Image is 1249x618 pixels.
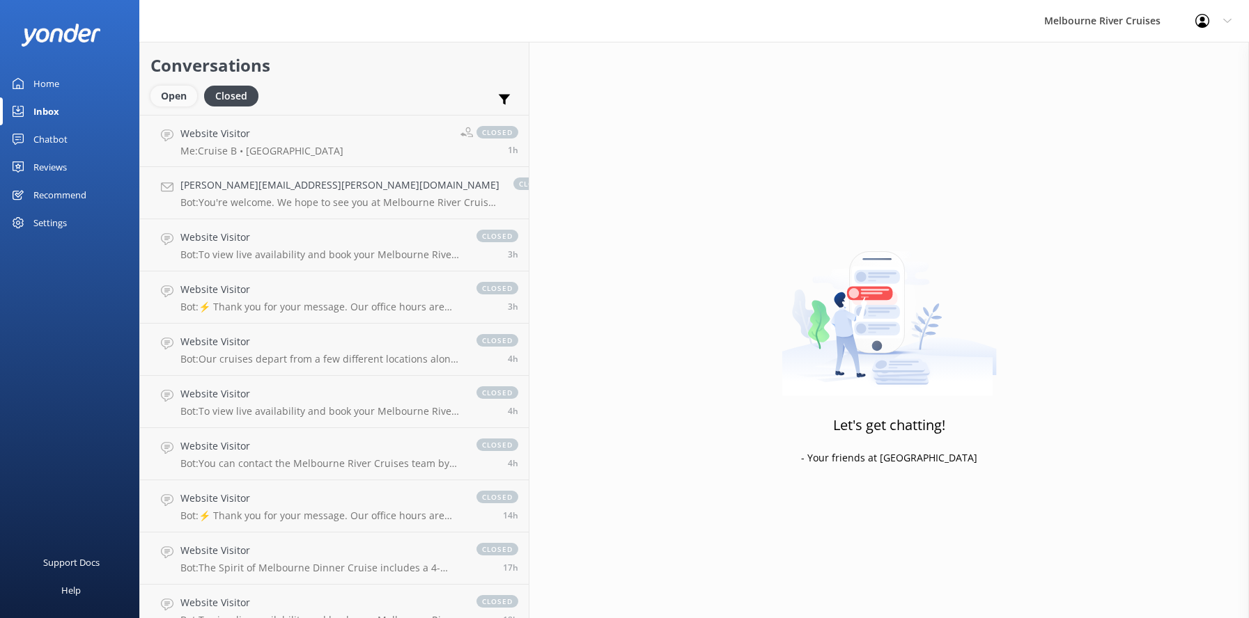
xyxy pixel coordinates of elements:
a: Closed [204,88,265,103]
h2: Conversations [150,52,518,79]
span: closed [513,177,555,190]
p: Bot: ⚡ Thank you for your message. Our office hours are Mon - Fri 9.30am - 5pm. We'll get back to... [180,301,463,313]
a: Website VisitorBot:⚡ Thank you for your message. Our office hours are Mon - Fri 9.30am - 5pm. We'... [140,480,529,532]
span: Sep 08 2025 09:52am (UTC +10:00) Australia/Sydney [508,457,518,469]
span: closed [476,230,518,242]
p: Bot: To view live availability and book your Melbourne River Cruise experience, click [URL][DOMAI... [180,248,463,261]
span: Sep 08 2025 01:05pm (UTC +10:00) Australia/Sydney [508,144,518,156]
span: Sep 07 2025 08:59pm (UTC +10:00) Australia/Sydney [503,562,518,573]
p: - Your friends at [GEOGRAPHIC_DATA] [801,450,977,466]
span: closed [476,491,518,503]
a: Website VisitorBot:The Spirit of Melbourne Dinner Cruise includes a 4-course meal with an entrée,... [140,532,529,585]
p: Me: Cruise B • [GEOGRAPHIC_DATA] [180,145,343,157]
div: Inbox [33,97,59,125]
a: Website VisitorBot:⚡ Thank you for your message. Our office hours are Mon - Fri 9.30am - 5pm. We'... [140,271,529,324]
div: Recommend [33,181,86,209]
a: Website VisitorBot:You can contact the Melbourne River Cruises team by emailing [EMAIL_ADDRESS][D... [140,428,529,480]
a: Website VisitorBot:Our cruises depart from a few different locations along [GEOGRAPHIC_DATA] and ... [140,324,529,376]
span: Sep 08 2025 11:42am (UTC +10:00) Australia/Sydney [508,248,518,260]
h4: Website Visitor [180,491,463,506]
h3: Let's get chatting! [833,414,945,436]
span: closed [476,386,518,399]
h4: Website Visitor [180,334,463,349]
h4: Website Visitor [180,595,463,610]
h4: Website Visitor [180,230,463,245]
h4: [PERSON_NAME][EMAIL_ADDRESS][PERSON_NAME][DOMAIN_NAME] [180,177,499,193]
h4: Website Visitor [180,126,343,141]
p: Bot: The Spirit of Melbourne Dinner Cruise includes a 4-course meal with an entrée, main, dessert... [180,562,463,574]
span: closed [476,543,518,555]
span: closed [476,334,518,347]
span: closed [476,126,518,138]
p: Bot: ⚡ Thank you for your message. Our office hours are Mon - Fri 9.30am - 5pm. We'll get back to... [180,509,463,522]
div: Support Docs [43,548,100,576]
a: Website VisitorBot:To view live availability and book your Melbourne River Cruise experience, cli... [140,219,529,271]
div: Home [33,70,59,97]
h4: Website Visitor [180,386,463,402]
div: Chatbot [33,125,68,153]
div: Open [150,86,197,106]
p: Bot: Our cruises depart from a few different locations along [GEOGRAPHIC_DATA] and Federation [GE... [180,353,463,365]
span: Sep 07 2025 11:51pm (UTC +10:00) Australia/Sydney [503,509,518,521]
span: closed [476,595,518,608]
span: Sep 08 2025 10:12am (UTC +10:00) Australia/Sydney [508,353,518,365]
a: Open [150,88,204,103]
img: artwork of a man stealing a conversation from at giant smartphone [782,222,997,396]
p: Bot: You can contact the Melbourne River Cruises team by emailing [EMAIL_ADDRESS][DOMAIN_NAME]. V... [180,457,463,470]
a: Website VisitorBot:To view live availability and book your Melbourne River Cruise experience, cli... [140,376,529,428]
h4: Website Visitor [180,438,463,454]
a: [PERSON_NAME][EMAIL_ADDRESS][PERSON_NAME][DOMAIN_NAME]Bot:You're welcome. We hope to see you at M... [140,167,529,219]
span: closed [476,282,518,294]
div: Help [61,576,81,604]
a: Website VisitorMe:Cruise B • [GEOGRAPHIC_DATA]closed1h [140,115,529,167]
div: Reviews [33,153,67,181]
img: yonder-white-logo.png [21,24,101,47]
h4: Website Visitor [180,543,463,558]
p: Bot: To view live availability and book your Melbourne River Cruise experience, click [URL][DOMAI... [180,405,463,418]
h4: Website Visitor [180,282,463,297]
p: Bot: You're welcome. We hope to see you at Melbourne River Cruises soon! [180,196,499,209]
span: closed [476,438,518,451]
div: Closed [204,86,258,106]
span: Sep 08 2025 11:26am (UTC +10:00) Australia/Sydney [508,301,518,312]
div: Settings [33,209,67,237]
span: Sep 08 2025 10:06am (UTC +10:00) Australia/Sydney [508,405,518,417]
